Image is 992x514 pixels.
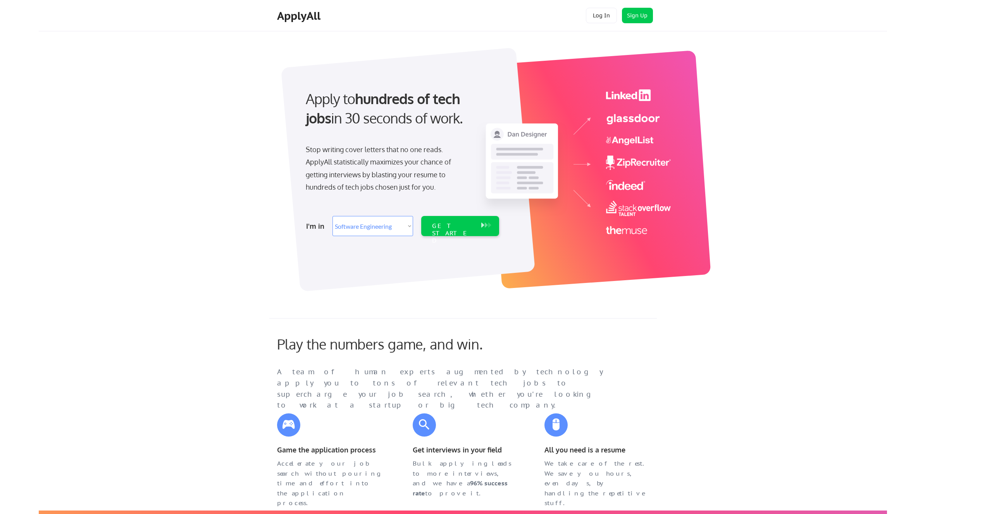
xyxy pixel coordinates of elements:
[306,143,465,194] div: Stop writing cover letters that no one reads. ApplyAll statistically maximizes your chance of get...
[306,90,463,127] strong: hundreds of tech jobs
[586,8,617,23] button: Log In
[306,220,328,232] div: I'm in
[277,336,517,352] div: Play the numbers game, and win.
[306,89,496,128] div: Apply to in 30 seconds of work.
[277,367,618,411] div: A team of human experts augmented by technology apply you to tons of relevant tech jobs to superc...
[432,222,474,245] div: GET STARTED
[622,8,653,23] button: Sign Up
[277,459,382,508] div: Accelerate your job search without pouring time and effort into the application process.
[544,459,649,508] div: We take care of the rest. We save you hours, even days, by handling the repetitive stuff.
[413,444,517,456] div: Get interviews in your field
[413,479,509,497] strong: 96% success rate
[413,459,517,498] div: Bulk applying leads to more interviews, and we have a to prove it.
[277,9,323,22] div: ApplyAll
[544,444,649,456] div: All you need is a resume
[277,444,382,456] div: Game the application process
